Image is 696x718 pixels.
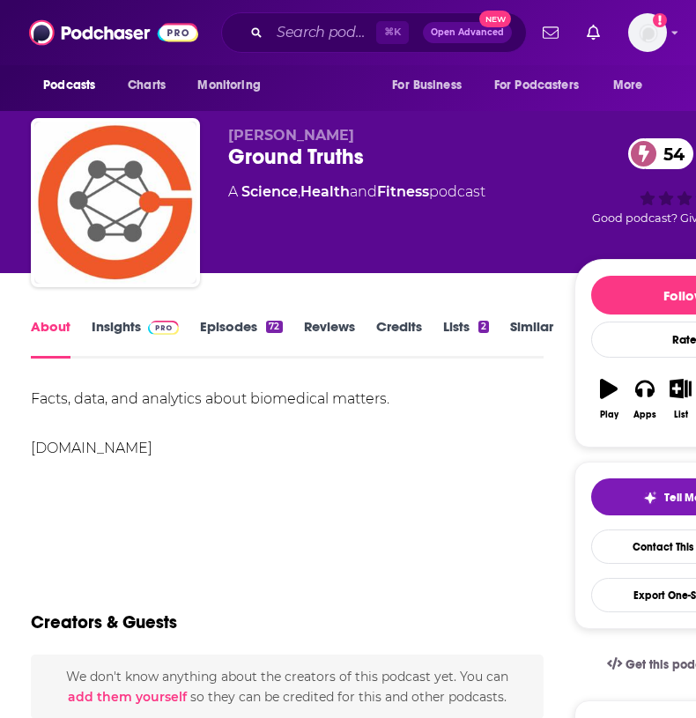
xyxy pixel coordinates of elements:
[266,321,282,333] div: 72
[380,69,484,102] button: open menu
[377,183,429,200] a: Fitness
[376,318,422,359] a: Credits
[31,440,152,456] a: [DOMAIN_NAME]
[494,73,579,98] span: For Podcasters
[66,669,508,704] span: We don't know anything about the creators of this podcast yet . You can so they can be credited f...
[270,19,376,47] input: Search podcasts, credits, & more...
[228,181,485,203] div: A podcast
[185,69,283,102] button: open menu
[627,367,663,431] button: Apps
[148,321,179,335] img: Podchaser Pro
[510,318,553,359] a: Similar
[431,28,504,37] span: Open Advanced
[628,13,667,52] button: Show profile menu
[653,13,667,27] svg: Add a profile image
[68,690,187,704] button: add them yourself
[600,410,618,420] div: Play
[423,22,512,43] button: Open AdvancedNew
[479,11,511,27] span: New
[392,73,462,98] span: For Business
[92,318,179,359] a: InsightsPodchaser Pro
[350,183,377,200] span: and
[443,318,489,359] a: Lists2
[200,318,282,359] a: Episodes72
[128,73,166,98] span: Charts
[29,16,198,49] img: Podchaser - Follow, Share and Rate Podcasts
[197,73,260,98] span: Monitoring
[580,18,607,48] a: Show notifications dropdown
[376,21,409,44] span: ⌘ K
[601,69,665,102] button: open menu
[221,12,527,53] div: Search podcasts, credits, & more...
[536,18,566,48] a: Show notifications dropdown
[34,122,196,284] img: Ground Truths
[43,73,95,98] span: Podcasts
[228,127,354,144] span: [PERSON_NAME]
[613,73,643,98] span: More
[31,611,177,633] h2: Creators & Guests
[241,183,298,200] a: Science
[628,13,667,52] span: Logged in as high10media
[298,183,300,200] span: ,
[483,69,604,102] button: open menu
[31,318,70,359] a: About
[304,318,355,359] a: Reviews
[478,321,489,333] div: 2
[628,13,667,52] img: User Profile
[591,367,627,431] button: Play
[31,387,544,461] div: Facts, data, and analytics about biomedical matters.
[300,183,350,200] a: Health
[633,410,656,420] div: Apps
[116,69,176,102] a: Charts
[674,410,688,420] div: List
[643,491,657,505] img: tell me why sparkle
[31,69,118,102] button: open menu
[646,138,693,169] span: 54
[628,138,693,169] a: 54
